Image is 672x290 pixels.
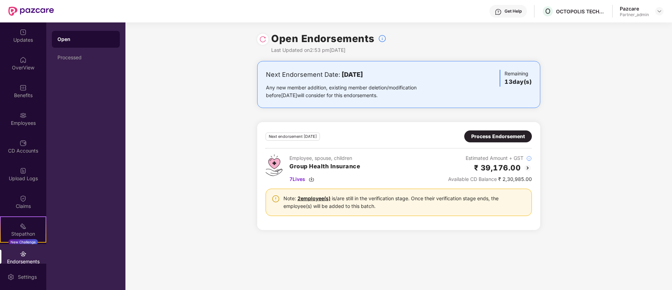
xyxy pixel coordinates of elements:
[8,7,54,16] img: New Pazcare Logo
[471,133,525,140] div: Process Endorsement
[20,223,27,230] img: svg+xml;base64,PHN2ZyB4bWxucz0iaHR0cDovL3d3dy53My5vcmcvMjAwMC9zdmciIHdpZHRoPSIyMSIgaGVpZ2h0PSIyMC...
[474,162,521,174] h2: ₹ 39,176.00
[7,274,14,281] img: svg+xml;base64,PHN2ZyBpZD0iU2V0dGluZy0yMHgyMCIgeG1sbnM9Imh0dHA6Ly93d3cudzMub3JnLzIwMDAvc3ZnIiB3aW...
[266,154,282,176] img: svg+xml;base64,PHN2ZyB4bWxucz0iaHR0cDovL3d3dy53My5vcmcvMjAwMC9zdmciIHdpZHRoPSI0Ny43MTQiIGhlaWdodD...
[448,176,497,182] span: Available CD Balance
[1,230,46,237] div: Stepathon
[20,112,27,119] img: svg+xml;base64,PHN2ZyBpZD0iRW1wbG95ZWVzIiB4bWxucz0iaHR0cDovL3d3dy53My5vcmcvMjAwMC9zdmciIHdpZHRoPS...
[266,133,320,141] div: Next endorsement [DATE]
[272,195,280,203] img: svg+xml;base64,PHN2ZyBpZD0iV2FybmluZ18tXzI0eDI0IiBkYXRhLW5hbWU9Ildhcm5pbmcgLSAyNHgyNCIgeG1sbnM9Im...
[620,5,649,12] div: Pazcare
[289,162,360,171] h3: Group Health Insurance
[20,56,27,63] img: svg+xml;base64,PHN2ZyBpZD0iSG9tZSIgeG1sbnM9Imh0dHA6Ly93d3cudzMub3JnLzIwMDAvc3ZnIiB3aWR0aD0iMjAiIG...
[448,154,532,162] div: Estimated Amount + GST
[20,84,27,91] img: svg+xml;base64,PHN2ZyBpZD0iQmVuZWZpdHMiIHhtbG5zPSJodHRwOi8vd3d3LnczLm9yZy8yMDAwL3N2ZyIgd2lkdGg9Ij...
[526,156,532,161] img: svg+xml;base64,PHN2ZyBpZD0iSW5mb18tXzMyeDMyIiBkYXRhLW5hbWU9IkluZm8gLSAzMngzMiIgeG1sbnM9Imh0dHA6Ly...
[448,175,532,183] div: ₹ 2,30,985.00
[620,12,649,18] div: Partner_admin
[20,140,27,147] img: svg+xml;base64,PHN2ZyBpZD0iQ0RfQWNjb3VudHMiIGRhdGEtbmFtZT0iQ0QgQWNjb3VudHMiIHhtbG5zPSJodHRwOi8vd3...
[556,8,605,15] div: OCTOPOLIS TECHNOLOGIES PRIVATE LIMITED
[266,70,439,80] div: Next Endorsement Date:
[657,8,662,14] img: svg+xml;base64,PHN2ZyBpZD0iRHJvcGRvd24tMzJ4MzIiIHhtbG5zPSJodHRwOi8vd3d3LnczLm9yZy8yMDAwL3N2ZyIgd2...
[20,250,27,257] img: svg+xml;base64,PHN2ZyBpZD0iRW5kb3JzZW1lbnRzIiB4bWxucz0iaHR0cDovL3d3dy53My5vcmcvMjAwMC9zdmciIHdpZH...
[309,176,314,182] img: svg+xml;base64,PHN2ZyBpZD0iRG93bmxvYWQtMzJ4MzIiIHhtbG5zPSJodHRwOi8vd3d3LnczLm9yZy8yMDAwL3N2ZyIgd2...
[297,195,330,201] a: 2 employee(s)
[505,8,522,14] div: Get Help
[20,195,27,202] img: svg+xml;base64,PHN2ZyBpZD0iQ2xhaW0iIHhtbG5zPSJodHRwOi8vd3d3LnczLm9yZy8yMDAwL3N2ZyIgd2lkdGg9IjIwIi...
[495,8,502,15] img: svg+xml;base64,PHN2ZyBpZD0iSGVscC0zMngzMiIgeG1sbnM9Imh0dHA6Ly93d3cudzMub3JnLzIwMDAvc3ZnIiB3aWR0aD...
[289,175,305,183] span: 7 Lives
[505,77,532,87] h3: 13 day(s)
[16,274,39,281] div: Settings
[57,55,114,60] div: Processed
[8,239,38,245] div: New Challenge
[271,31,375,46] h1: Open Endorsements
[523,164,532,172] img: svg+xml;base64,PHN2ZyBpZD0iQmFjay0yMHgyMCIgeG1sbnM9Imh0dHA6Ly93d3cudzMub3JnLzIwMDAvc3ZnIiB3aWR0aD...
[500,70,532,87] div: Remaining
[289,154,360,162] div: Employee, spouse, children
[271,46,386,54] div: Last Updated on 2:53 pm[DATE]
[259,36,266,43] img: svg+xml;base64,PHN2ZyBpZD0iUmVsb2FkLTMyeDMyIiB4bWxucz0iaHR0cDovL3d3dy53My5vcmcvMjAwMC9zdmciIHdpZH...
[20,29,27,36] img: svg+xml;base64,PHN2ZyBpZD0iVXBkYXRlZCIgeG1sbnM9Imh0dHA6Ly93d3cudzMub3JnLzIwMDAvc3ZnIiB3aWR0aD0iMj...
[378,34,386,43] img: svg+xml;base64,PHN2ZyBpZD0iSW5mb18tXzMyeDMyIiBkYXRhLW5hbWU9IkluZm8gLSAzMngzMiIgeG1sbnM9Imh0dHA6Ly...
[545,7,550,15] span: O
[342,71,363,78] b: [DATE]
[283,195,526,210] div: Note: is/are still in the verification stage. Once their verification stage ends, the employee(s)...
[57,36,114,43] div: Open
[20,167,27,174] img: svg+xml;base64,PHN2ZyBpZD0iVXBsb2FkX0xvZ3MiIGRhdGEtbmFtZT0iVXBsb2FkIExvZ3MiIHhtbG5zPSJodHRwOi8vd3...
[266,84,439,99] div: Any new member addition, existing member deletion/modification before [DATE] will consider for th...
